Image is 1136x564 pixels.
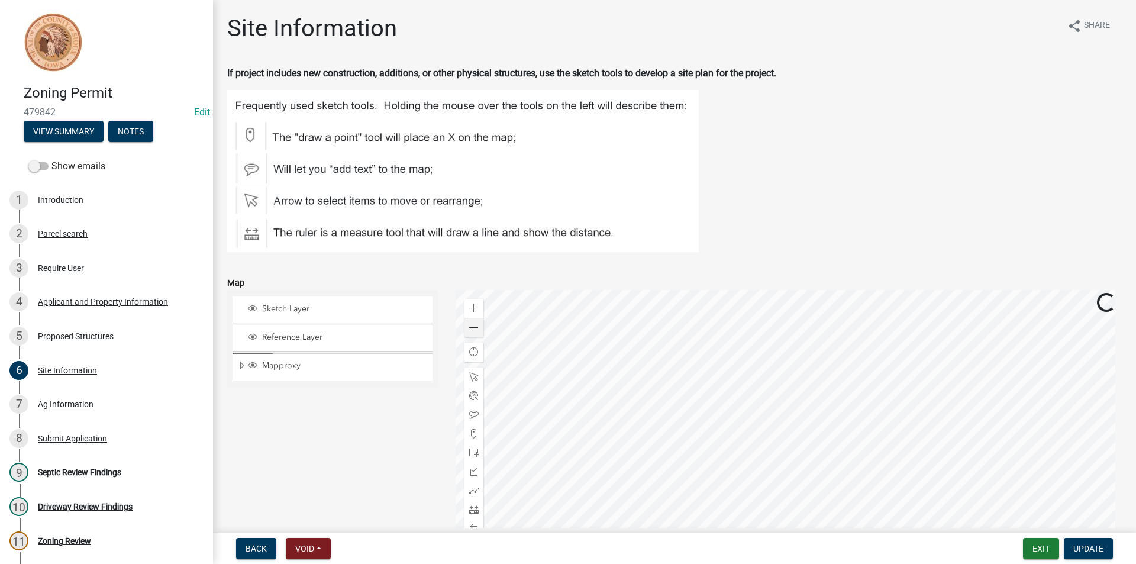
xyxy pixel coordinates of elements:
[259,332,428,343] span: Reference Layer
[246,360,428,372] div: Mapproxy
[236,538,276,559] button: Back
[24,85,204,102] h4: Zoning Permit
[227,14,397,43] h1: Site Information
[1058,14,1119,37] button: shareShare
[24,107,189,118] span: 479842
[233,296,433,323] li: Sketch Layer
[38,366,97,375] div: Site Information
[1073,544,1103,553] span: Update
[9,259,28,278] div: 3
[24,127,104,137] wm-modal-confirm: Summary
[246,544,267,553] span: Back
[38,537,91,545] div: Zoning Review
[38,400,93,408] div: Ag Information
[246,332,428,344] div: Reference Layer
[9,361,28,380] div: 6
[38,468,121,476] div: Septic Review Findings
[108,121,153,142] button: Notes
[38,332,114,340] div: Proposed Structures
[194,107,210,118] a: Edit
[108,127,153,137] wm-modal-confirm: Notes
[237,360,246,373] span: Expand
[28,159,105,173] label: Show emails
[295,544,314,553] span: Void
[38,502,133,511] div: Driveway Review Findings
[9,395,28,414] div: 7
[233,325,433,352] li: Reference Layer
[464,318,483,337] div: Zoom out
[38,434,107,443] div: Submit Application
[233,353,433,381] li: Mapproxy
[9,531,28,550] div: 11
[194,107,210,118] wm-modal-confirm: Edit Application Number
[9,463,28,482] div: 9
[24,121,104,142] button: View Summary
[9,292,28,311] div: 4
[259,304,428,314] span: Sketch Layer
[9,191,28,210] div: 1
[231,294,434,384] ul: Layer List
[38,196,83,204] div: Introduction
[9,327,28,346] div: 5
[24,12,83,72] img: Sioux County, Iowa
[9,224,28,243] div: 2
[464,299,483,318] div: Zoom in
[9,429,28,448] div: 8
[227,67,776,79] strong: If project includes new construction, additions, or other physical structures, use the sketch too...
[38,264,84,272] div: Require User
[286,538,331,559] button: Void
[9,497,28,516] div: 10
[1067,19,1082,33] i: share
[227,279,244,288] label: Map
[1023,538,1059,559] button: Exit
[1064,538,1113,559] button: Update
[1084,19,1110,33] span: Share
[259,360,428,371] span: Mapproxy
[38,230,88,238] div: Parcel search
[38,298,168,306] div: Applicant and Property Information
[246,304,428,315] div: Sketch Layer
[464,343,483,362] div: Find my location
[227,90,699,252] img: Map_Tools_b04468ed-e627-43b4-b89a-ab73256f3949.JPG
